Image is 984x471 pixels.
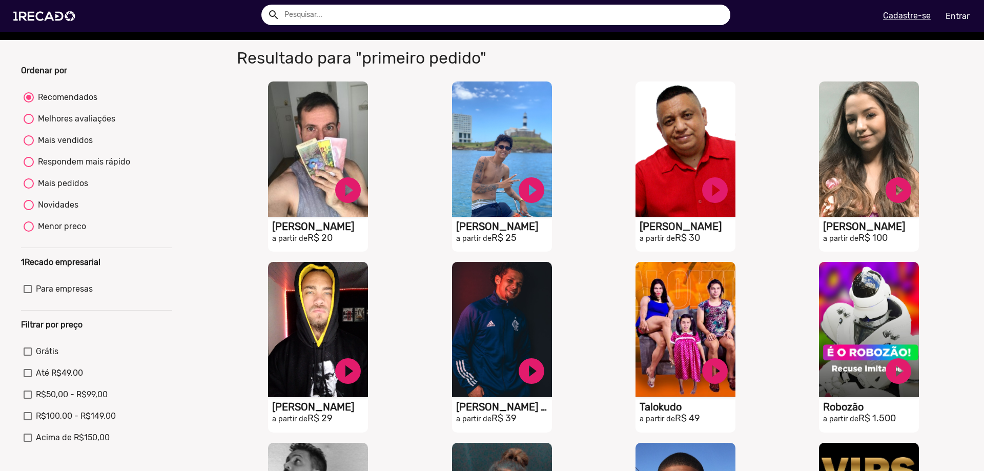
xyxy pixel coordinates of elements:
div: Recomendados [34,91,97,104]
small: a partir de [456,234,491,243]
div: Melhores avaliações [34,113,115,125]
h2: R$ 39 [456,413,552,424]
h2: R$ 29 [272,413,368,424]
small: a partir de [456,415,491,423]
button: Example home icon [264,5,282,23]
h1: [PERSON_NAME] [456,220,552,233]
span: Acima de R$150,00 [36,432,110,444]
a: play_circle_filled [700,175,730,206]
small: a partir de [823,234,858,243]
video: S1RECADO vídeos dedicados para fãs e empresas [452,262,552,397]
mat-icon: Example home icon [268,9,280,21]
video: S1RECADO vídeos dedicados para fãs e empresas [268,262,368,397]
b: Ordenar por [21,66,67,75]
small: a partir de [640,234,675,243]
a: play_circle_filled [333,356,363,386]
h2: R$ 30 [640,233,735,244]
a: play_circle_filled [516,356,547,386]
h1: Resultado para "primeiro pedido" [229,48,713,68]
div: Respondem mais rápido [34,156,130,168]
a: play_circle_filled [883,175,914,206]
u: Cadastre-se [883,11,931,21]
h1: [PERSON_NAME] [272,220,368,233]
div: Menor preco [34,220,86,233]
b: Filtrar por preço [21,320,83,330]
span: Grátis [36,345,58,358]
h1: [PERSON_NAME] Da Torcida [456,401,552,413]
span: R$50,00 - R$99,00 [36,388,108,401]
h1: [PERSON_NAME] [823,220,919,233]
video: S1RECADO vídeos dedicados para fãs e empresas [635,81,735,217]
h1: [PERSON_NAME] [272,401,368,413]
span: R$100,00 - R$149,00 [36,410,116,422]
div: Mais pedidos [34,177,88,190]
span: Até R$49,00 [36,367,83,379]
video: S1RECADO vídeos dedicados para fãs e empresas [635,262,735,397]
video: S1RECADO vídeos dedicados para fãs e empresas [819,81,919,217]
b: 1Recado empresarial [21,257,100,267]
small: a partir de [640,415,675,423]
h2: R$ 25 [456,233,552,244]
h2: R$ 1.500 [823,413,919,424]
span: Para empresas [36,283,93,295]
small: a partir de [823,415,858,423]
h1: [PERSON_NAME] [640,220,735,233]
h1: Talokudo [640,401,735,413]
a: play_circle_filled [700,356,730,386]
h2: R$ 20 [272,233,368,244]
a: play_circle_filled [333,175,363,206]
h2: R$ 49 [640,413,735,424]
small: a partir de [272,234,307,243]
div: Novidades [34,199,78,211]
video: S1RECADO vídeos dedicados para fãs e empresas [819,262,919,397]
h2: R$ 100 [823,233,919,244]
h1: Robozão [823,401,919,413]
a: play_circle_filled [883,356,914,386]
video: S1RECADO vídeos dedicados para fãs e empresas [452,81,552,217]
video: S1RECADO vídeos dedicados para fãs e empresas [268,81,368,217]
small: a partir de [272,415,307,423]
div: Mais vendidos [34,134,93,147]
a: Entrar [939,7,976,25]
a: play_circle_filled [516,175,547,206]
input: Pesquisar... [277,5,730,25]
